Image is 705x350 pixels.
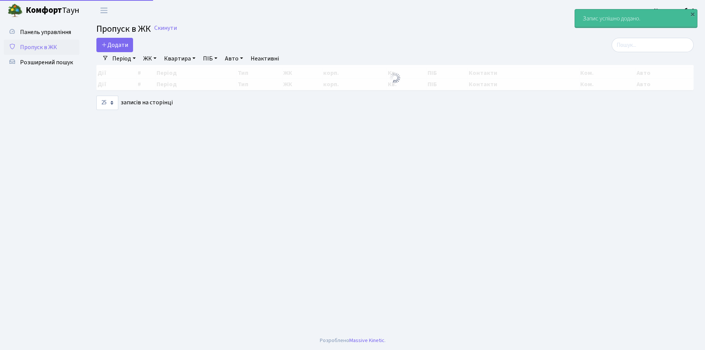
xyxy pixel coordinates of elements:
[109,52,139,65] a: Період
[96,96,118,110] select: записів на сторінці
[140,52,160,65] a: ЖК
[95,4,113,17] button: Переключити навігацію
[389,72,401,84] img: Обробка...
[575,9,697,28] div: Запис успішно додано.
[8,3,23,18] img: logo.png
[612,38,694,52] input: Пошук...
[26,4,62,16] b: Комфорт
[248,52,282,65] a: Неактивні
[222,52,246,65] a: Авто
[200,52,220,65] a: ПІБ
[154,25,177,32] a: Скинути
[654,6,696,15] a: Консьєрж б. 4.
[349,336,384,344] a: Massive Kinetic
[4,55,79,70] a: Розширений пошук
[96,22,151,36] span: Пропуск в ЖК
[26,4,79,17] span: Таун
[20,43,57,51] span: Пропуск в ЖК
[689,10,696,18] div: ×
[4,25,79,40] a: Панель управління
[161,52,198,65] a: Квартира
[20,58,73,67] span: Розширений пошук
[320,336,386,345] div: Розроблено .
[96,96,173,110] label: записів на сторінці
[101,41,128,49] span: Додати
[4,40,79,55] a: Пропуск в ЖК
[96,38,133,52] a: Додати
[20,28,71,36] span: Панель управління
